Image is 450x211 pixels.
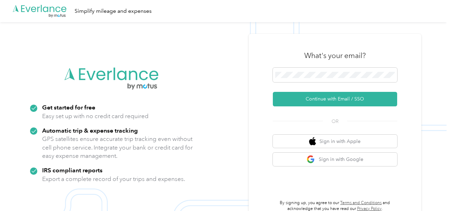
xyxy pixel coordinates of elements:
[42,112,149,121] p: Easy set up with no credit card required
[323,118,347,125] span: OR
[42,104,95,111] strong: Get started for free
[42,127,138,134] strong: Automatic trip & expense tracking
[340,200,382,205] a: Terms and Conditions
[75,7,152,16] div: Simplify mileage and expenses
[309,137,316,146] img: apple logo
[411,172,450,211] iframe: Everlance-gr Chat Button Frame
[273,135,397,148] button: apple logoSign in with Apple
[42,175,185,183] p: Export a complete record of your trips and expenses.
[304,51,366,60] h3: What's your email?
[273,92,397,106] button: Continue with Email / SSO
[273,153,397,166] button: google logoSign in with Google
[42,166,103,174] strong: IRS compliant reports
[307,155,315,164] img: google logo
[42,135,193,160] p: GPS satellites ensure accurate trip tracking even without cell phone service. Integrate your bank...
